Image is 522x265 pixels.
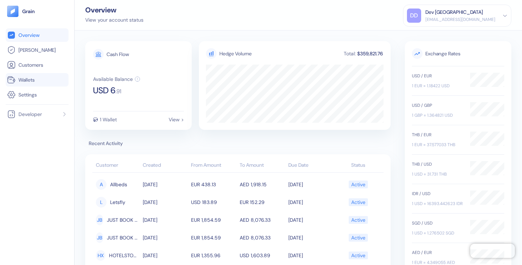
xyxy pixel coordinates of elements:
span: Customers [18,61,43,68]
a: Settings [7,90,67,99]
div: AED / EUR [412,249,463,256]
td: EUR 152.29 [238,193,287,211]
div: [EMAIL_ADDRESS][DOMAIN_NAME] [425,16,495,23]
td: [DATE] [141,229,190,247]
td: [DATE] [287,211,335,229]
td: AED 8,076.33 [238,211,287,229]
div: Available Balance [93,77,133,82]
div: 1 EUR = 1.18422 USD [412,83,463,89]
td: USD 183.89 [189,193,238,211]
a: Wallets [7,76,67,84]
td: [DATE] [141,193,190,211]
div: IDR / USD [412,191,463,197]
div: View > [169,117,184,122]
div: Status [337,161,380,169]
span: JUST BOOK TRAVEL di Valero Fabrizio [107,214,139,226]
div: 1 USD = 16393.442623 IDR [412,200,463,207]
th: To Amount [238,159,287,173]
th: Due Date [287,159,335,173]
td: USD 1,603.89 [238,247,287,264]
div: THB / EUR [412,132,463,138]
div: Active [351,196,365,208]
td: [DATE] [141,247,190,264]
a: Overview [7,31,67,39]
span: Developer [18,111,42,118]
td: [DATE] [141,176,190,193]
div: A [96,179,107,190]
td: AED 1,918.15 [238,176,287,193]
div: 1 USD = 1.276502 SGD [412,230,463,236]
div: Dev [GEOGRAPHIC_DATA] [425,9,483,16]
span: Overview [18,32,39,39]
div: SGD / USD [412,220,463,226]
span: . 91 [115,89,121,94]
td: [DATE] [287,193,335,211]
span: JUST BOOK TRAVEL di Valero Fabrizio [107,232,139,244]
a: Customers [7,61,67,69]
button: Available Balance [93,76,140,82]
span: Allbeds [110,178,127,191]
td: EUR 1,854.59 [189,211,238,229]
th: Customer [92,159,141,173]
span: Exchange Rates [412,48,504,59]
td: AED 8,076.33 [238,229,287,247]
iframe: Chatra live chat [470,244,515,258]
span: Recent Activity [85,140,391,147]
a: [PERSON_NAME] [7,46,67,54]
div: JB [96,232,103,243]
div: HX [96,250,105,261]
td: [DATE] [141,211,190,229]
span: Settings [18,91,37,98]
div: JB [96,215,103,225]
div: USD / GBP [412,102,463,109]
div: Active [351,249,365,261]
div: 1 USD = 31.731 THB [412,171,463,177]
td: EUR 1,854.59 [189,229,238,247]
div: $359,821.76 [357,51,384,56]
div: THB / USD [412,161,463,167]
td: [DATE] [287,176,335,193]
div: L [96,197,107,208]
div: 1 Wallet [100,117,117,122]
img: logo [22,9,35,14]
td: [DATE] [287,229,335,247]
span: USD 6 [93,86,115,95]
td: [DATE] [287,247,335,264]
div: Hedge Volume [219,50,252,57]
div: Cash Flow [107,52,129,57]
div: DD [407,9,421,23]
span: Letsfly [110,196,125,208]
div: 1 EUR = 37.577033 THB [412,142,463,148]
th: From Amount [189,159,238,173]
div: Active [351,214,365,226]
img: logo-tablet-V2.svg [7,6,18,17]
td: EUR 438.13 [189,176,238,193]
td: EUR 1,355.96 [189,247,238,264]
th: Created [141,159,190,173]
span: [PERSON_NAME] [18,46,56,54]
span: HOTELSTON XML [109,249,139,261]
div: View your account status [85,16,143,24]
div: Active [351,232,365,244]
div: Total: [343,51,357,56]
div: Active [351,178,365,191]
div: USD / EUR [412,73,463,79]
span: Wallets [18,76,35,83]
div: 1 GBP = 1.364821 USD [412,112,463,118]
div: Overview [85,6,143,13]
